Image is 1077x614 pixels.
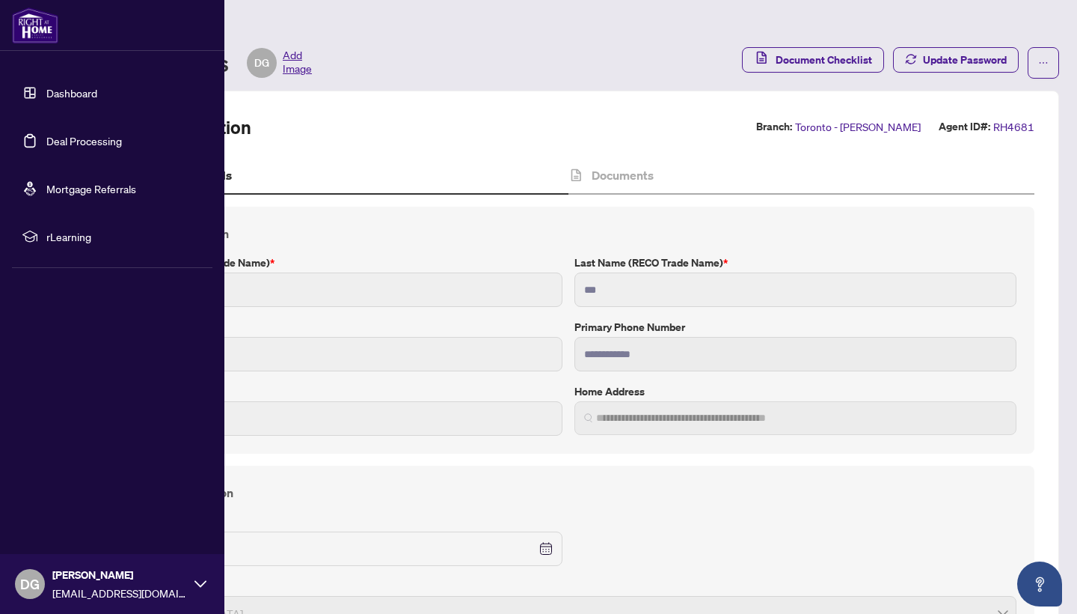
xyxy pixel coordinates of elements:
span: DG [20,574,40,595]
label: Primary Phone Number [574,319,1016,335]
a: Mortgage Referrals [46,182,136,195]
img: logo [12,7,58,43]
span: Update Password [923,48,1007,72]
label: Gender [120,578,1016,595]
span: DG [254,55,269,71]
h4: Contact Information [120,225,1016,243]
span: [EMAIL_ADDRESS][DOMAIN_NAME] [52,585,187,601]
span: Toronto - [PERSON_NAME] [795,118,921,136]
img: search_icon [584,413,593,422]
span: ellipsis [1038,58,1049,68]
a: Deal Processing [46,134,122,148]
h4: Documents [592,166,654,184]
span: Add Image [283,48,312,78]
label: First Name (RECO Trade Name) [120,255,562,271]
label: Date of Birth [120,514,562,530]
label: Home Address [574,383,1016,400]
span: rLearning [46,228,202,245]
a: Dashboard [46,86,97,100]
button: Document Checklist [742,47,884,73]
label: Agent ID#: [939,118,990,136]
span: RH4681 [993,118,1034,136]
label: Branch: [756,118,792,136]
label: Last Name (RECO Trade Name) [574,255,1016,271]
label: E-mail Address [120,383,562,400]
button: Open asap [1017,562,1062,607]
button: Update Password [893,47,1019,73]
label: Legal Name [120,319,562,335]
span: [PERSON_NAME] [52,567,187,583]
span: Document Checklist [776,48,872,72]
h4: Personal Information [120,484,1016,502]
